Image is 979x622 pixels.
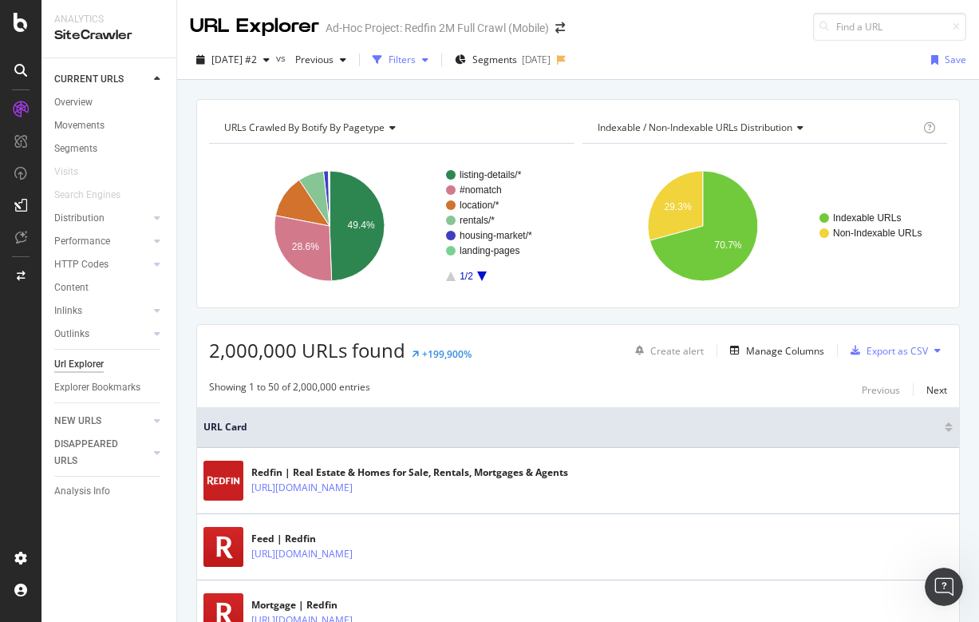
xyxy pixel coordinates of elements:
[54,117,105,134] div: Movements
[594,115,921,141] h4: Indexable / Non-Indexable URLs Distribution
[203,461,243,501] img: main image
[289,53,334,66] span: Previous
[522,53,551,66] div: [DATE]
[629,338,704,363] button: Create alert
[54,483,110,500] div: Analysis Info
[54,233,149,250] a: Performance
[664,201,691,212] text: 29.3%
[54,13,164,26] div: Analytics
[925,47,966,73] button: Save
[714,240,741,251] text: 70.7%
[54,436,135,469] div: DISAPPEARED URLS
[366,47,435,73] button: Filters
[190,47,276,73] button: [DATE] #2
[54,94,165,111] a: Overview
[251,466,568,480] div: Redfin | Real Estate & Homes for Sale, Rentals, Mortgages & Agents
[598,121,792,134] span: Indexable / Non-Indexable URLs distribution
[251,546,353,562] a: [URL][DOMAIN_NAME]
[54,356,165,373] a: Url Explorer
[54,71,149,88] a: CURRENT URLS
[54,379,140,396] div: Explorer Bookmarks
[54,164,94,180] a: Visits
[54,413,149,430] a: NEW URLS
[746,344,824,358] div: Manage Columns
[209,380,370,399] div: Showing 1 to 50 of 2,000,000 entries
[251,480,353,496] a: [URL][DOMAIN_NAME]
[54,187,136,204] a: Search Engines
[292,241,319,252] text: 28.6%
[945,53,966,66] div: Save
[54,210,149,227] a: Distribution
[54,326,89,343] div: Outlinks
[833,228,922,239] text: Non-Indexable URLs
[251,532,387,546] div: Feed | Redfin
[833,212,901,224] text: Indexable URLs
[54,279,165,296] a: Content
[203,420,941,434] span: URL Card
[389,53,416,66] div: Filters
[251,598,387,612] div: Mortgage | Redfin
[54,164,78,180] div: Visits
[54,71,124,88] div: CURRENT URLS
[209,156,574,295] svg: A chart.
[862,383,900,397] div: Previous
[555,22,565,34] div: arrow-right-arrow-left
[460,271,473,282] text: 1/2
[54,356,104,373] div: Url Explorer
[54,303,82,319] div: Inlinks
[54,413,101,430] div: NEW URLS
[54,326,149,343] a: Outlinks
[54,94,93,111] div: Overview
[926,383,947,397] div: Next
[54,210,105,227] div: Distribution
[211,53,257,66] span: 2025 Aug. 22nd #2
[54,379,165,396] a: Explorer Bookmarks
[54,117,165,134] a: Movements
[460,169,522,180] text: listing-details/*
[54,141,97,157] div: Segments
[925,568,963,606] iframe: Intercom live chat
[724,341,824,360] button: Manage Columns
[54,303,149,319] a: Inlinks
[54,26,164,45] div: SiteCrawler
[54,279,89,296] div: Content
[224,121,385,134] span: URLs Crawled By Botify By pagetype
[472,53,517,66] span: Segments
[460,184,502,196] text: #nomatch
[289,47,353,73] button: Previous
[422,347,472,361] div: +199,900%
[866,344,928,358] div: Export as CSV
[650,344,704,358] div: Create alert
[582,156,948,295] svg: A chart.
[460,245,519,256] text: landing-pages
[203,527,243,567] img: main image
[813,13,966,41] input: Find a URL
[54,256,149,273] a: HTTP Codes
[326,20,549,36] div: Ad-Hoc Project: Redfin 2M Full Crawl (Mobile)
[54,187,120,204] div: Search Engines
[276,51,289,65] span: vs
[54,436,149,469] a: DISAPPEARED URLS
[221,115,560,141] h4: URLs Crawled By Botify By pagetype
[348,220,375,231] text: 49.4%
[54,141,165,157] a: Segments
[460,230,532,241] text: housing-market/*
[862,380,900,399] button: Previous
[209,337,405,363] span: 2,000,000 URLs found
[844,338,928,363] button: Export as CSV
[54,483,165,500] a: Analysis Info
[54,233,110,250] div: Performance
[190,13,319,40] div: URL Explorer
[460,200,499,211] text: location/*
[448,47,557,73] button: Segments[DATE]
[460,215,495,226] text: rentals/*
[926,380,947,399] button: Next
[54,256,109,273] div: HTTP Codes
